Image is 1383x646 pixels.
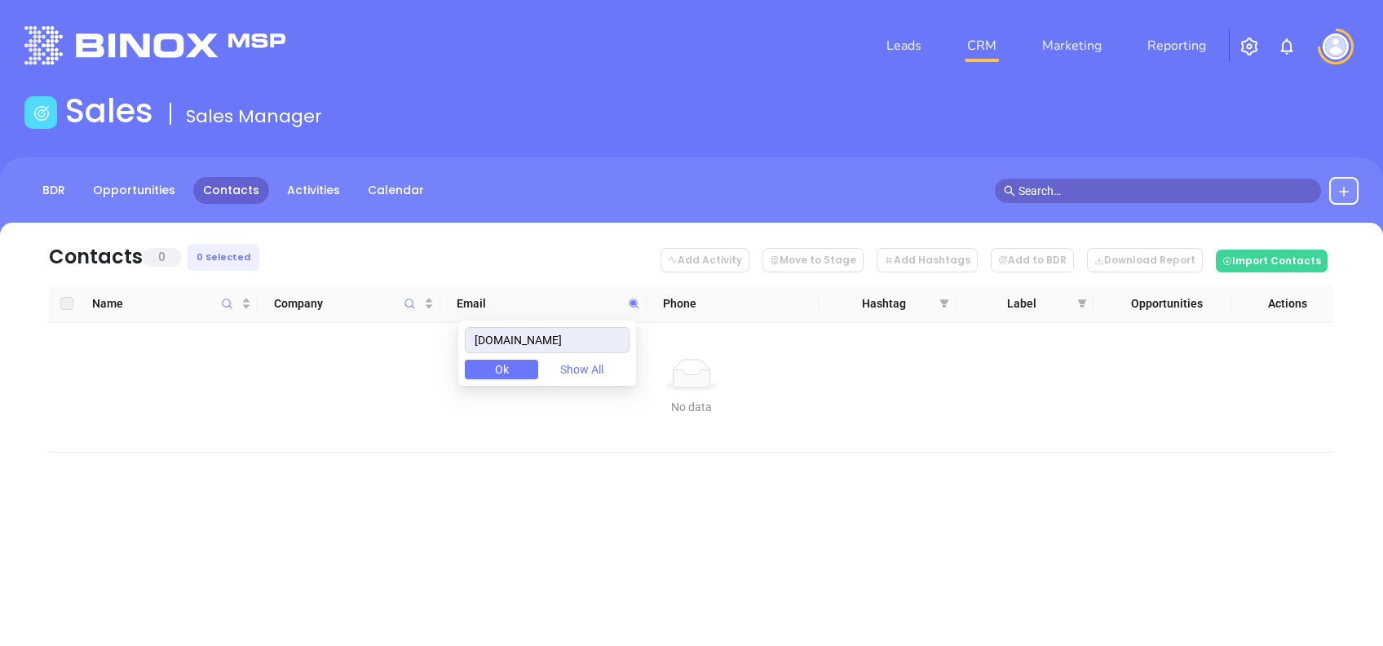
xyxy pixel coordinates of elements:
[647,285,819,323] th: Phone
[961,29,1003,62] a: CRM
[65,91,153,131] h1: Sales
[49,242,143,272] div: Contacts
[274,294,422,312] span: Company
[880,29,928,62] a: Leads
[24,26,285,64] img: logo
[1094,285,1231,323] th: Opportunities
[1239,37,1259,56] img: iconSetting
[33,177,75,204] a: BDR
[936,291,952,316] span: filter
[1231,285,1334,323] th: Actions
[258,285,441,323] th: Company
[1141,29,1213,62] a: Reporting
[495,361,509,378] span: Ok
[560,361,603,378] span: Show All
[193,177,269,204] a: Contacts
[972,294,1071,312] span: Label
[465,360,538,379] button: Ok
[358,177,434,204] a: Calendar
[1036,29,1108,62] a: Marketing
[186,104,322,129] span: Sales Manager
[188,244,259,271] div: 0 Selected
[1216,250,1328,272] button: Import Contacts
[1018,182,1312,200] input: Search…
[457,294,621,312] span: Email
[92,294,238,312] span: Name
[1077,299,1087,308] span: filter
[835,294,934,312] span: Hashtag
[1074,291,1090,316] span: filter
[465,327,630,353] input: Search
[1004,185,1015,197] span: search
[143,248,181,267] span: 0
[86,285,258,323] th: Name
[545,360,618,379] button: Show All
[62,398,1321,416] div: No data
[83,177,185,204] a: Opportunities
[1277,37,1297,56] img: iconNotification
[1323,33,1349,60] img: user
[277,177,350,204] a: Activities
[939,299,949,308] span: filter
